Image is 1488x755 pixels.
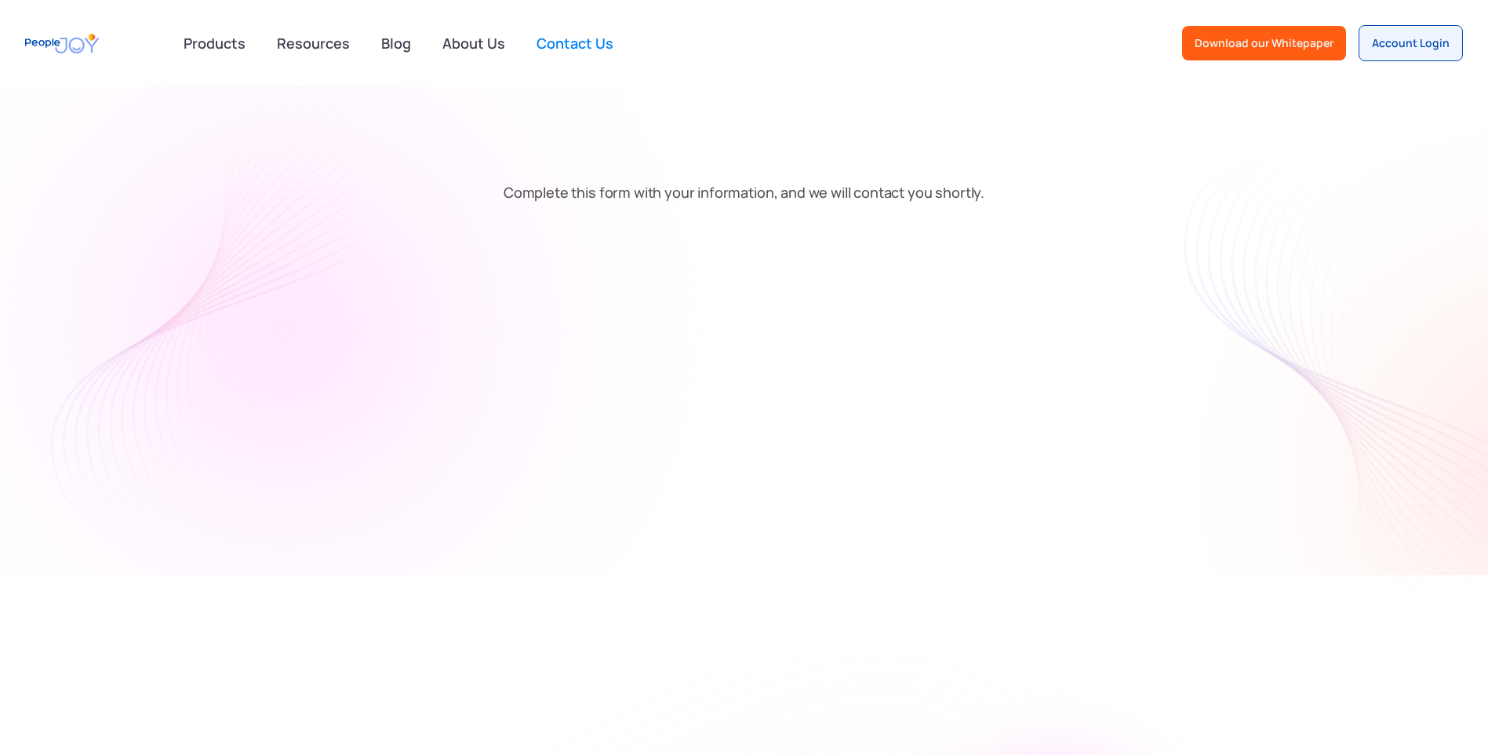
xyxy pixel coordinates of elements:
[433,26,515,60] a: About Us
[504,181,984,204] p: Complete this form with your information, and we will contact you shortly.
[174,27,255,59] div: Products
[1182,26,1346,60] a: Download our Whitepaper
[1372,35,1450,51] div: Account Login
[527,26,623,60] a: Contact Us
[964,86,1488,618] img: texture
[267,26,359,60] a: Resources
[372,26,420,60] a: Blog
[25,26,99,61] a: home
[1195,35,1333,51] div: Download our Whitepaper
[1359,25,1463,61] a: Account Login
